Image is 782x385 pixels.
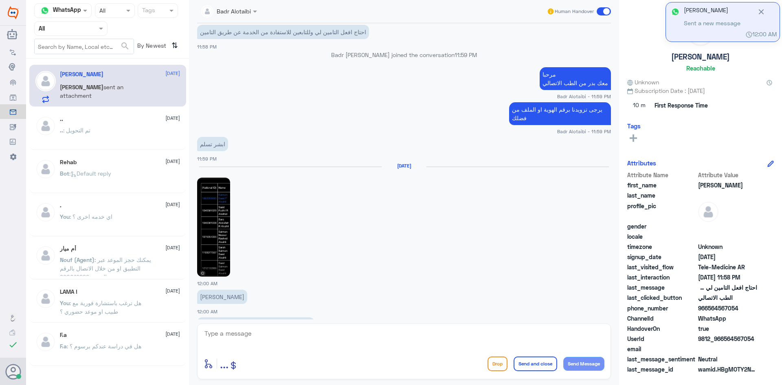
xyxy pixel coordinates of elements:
[698,334,757,343] span: 9812_966564567054
[698,355,757,363] span: 0
[627,171,696,179] span: Attribute Name
[60,299,70,306] span: You
[698,232,757,241] span: null
[655,101,708,110] span: First Response Time
[220,354,228,373] button: ...
[671,52,730,62] h5: [PERSON_NAME]
[141,6,155,16] div: Tags
[60,288,77,295] h5: LAMA !
[60,332,67,339] h5: F.a
[698,273,757,282] span: 2025-09-04T20:58:59.638Z
[382,163,426,169] h6: [DATE]
[627,293,696,302] span: last_clicked_button
[134,39,168,55] span: By Newest
[684,19,740,27] span: Sent a new message
[557,93,611,100] span: Badr Alotaibi - 11:59 PM
[698,283,757,292] span: احتاج افعل التامين لي وللتابعين للاستفادة من الخدمة عن طريق التامين
[35,39,134,54] input: Search by Name, Local etc…
[627,98,652,113] span: 10 m
[197,137,228,151] p: 4/9/2025, 11:59 PM
[698,181,757,189] span: Salman
[627,222,696,231] span: gender
[165,114,180,122] span: [DATE]
[627,283,696,292] span: last_message
[35,245,56,266] img: defaultAdmin.png
[698,263,757,271] span: Tele-Medicine AR
[60,343,67,350] span: F.a
[627,304,696,312] span: phone_number
[60,170,69,177] span: Bot
[120,41,130,51] span: search
[63,127,90,134] span: : تم التحويل
[165,287,180,295] span: [DATE]
[220,356,228,371] span: ...
[8,6,18,19] img: Widebot Logo
[627,314,696,323] span: ChannelId
[60,256,151,280] span: : يمكنك حجز الموعد عبر التطبيق او من خلال الاتصال بالرقم الموحد 920012222
[70,213,112,220] span: : اي خدمه اخرى ؟
[171,39,178,52] i: ⇅
[60,71,103,78] h5: Salman
[627,253,696,261] span: signup_date
[165,244,180,251] span: [DATE]
[60,84,103,90] span: [PERSON_NAME]
[746,30,777,38] span: 12:00 AM
[35,116,56,136] img: defaultAdmin.png
[698,324,757,333] span: true
[627,273,696,282] span: last_interaction
[684,6,740,18] p: [PERSON_NAME]
[698,293,757,302] span: الطب الاتصالي
[488,356,507,371] button: Drop
[197,317,314,332] p: 5/9/2025, 12:00 AM
[627,242,696,251] span: timezone
[627,355,696,363] span: last_message_sentiment
[627,345,696,353] span: email
[698,171,757,179] span: Attribute Value
[60,299,141,315] span: : هل ترغب باستشارة فورية مع طبيب او موعد حضوري ؟
[627,202,696,220] span: profile_pic
[69,170,111,177] span: : Default reply
[557,128,611,135] span: Badr Alotaibi - 11:59 PM
[165,201,180,208] span: [DATE]
[165,330,180,338] span: [DATE]
[197,281,217,286] span: 12:00 AM
[67,343,141,350] span: : هل في دراسة عندكم برسوم ؟
[698,222,757,231] span: null
[555,8,594,15] span: Human Handover
[5,364,21,379] button: Avatar
[514,356,557,371] button: Send and close
[197,178,230,277] img: 2269728310137152.jpg
[60,245,76,252] h5: أم ميار
[698,345,757,353] span: null
[197,156,217,161] span: 11:59 PM
[35,159,56,179] img: defaultAdmin.png
[540,67,611,90] p: 4/9/2025, 11:59 PM
[627,263,696,271] span: last_visited_flow
[60,202,62,209] h5: .
[35,288,56,309] img: defaultAdmin.png
[698,314,757,323] span: 2
[60,116,63,123] h5: ..
[698,304,757,312] span: 966564567054
[627,232,696,241] span: locale
[698,242,757,251] span: Unknown
[669,6,681,18] img: whatsapp.png
[60,213,70,220] span: You
[35,71,56,91] img: defaultAdmin.png
[60,256,94,263] span: Nouf (Agent)
[698,253,757,261] span: 2025-09-04T20:57:54.717Z
[455,51,477,58] span: 11:59 PM
[35,202,56,222] img: defaultAdmin.png
[627,181,696,189] span: first_name
[165,158,180,165] span: [DATE]
[120,40,130,53] button: search
[60,127,63,134] span: ..
[165,70,180,77] span: [DATE]
[35,332,56,352] img: defaultAdmin.png
[627,78,659,86] span: Unknown
[197,51,611,59] p: Badr [PERSON_NAME] joined the conversation
[197,44,217,49] span: 11:58 PM
[627,122,641,130] h6: Tags
[627,334,696,343] span: UserId
[627,191,696,200] span: last_name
